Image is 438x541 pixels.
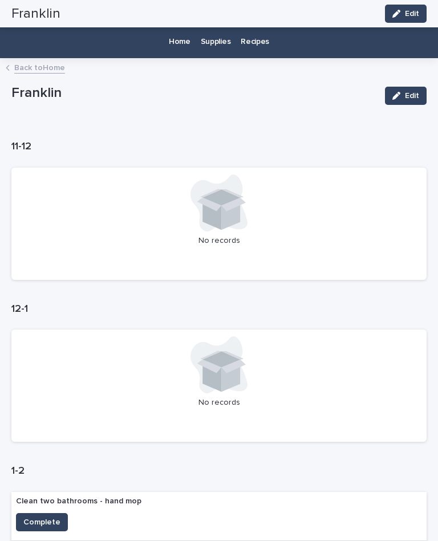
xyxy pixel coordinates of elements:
[23,516,60,528] span: Complete
[196,23,236,58] a: Supplies
[18,398,420,408] p: No records
[18,236,420,246] p: No records
[11,492,427,541] a: Clean two bathrooms - hand mopComplete
[16,513,68,531] button: Complete
[169,23,190,47] p: Home
[241,23,269,47] p: Recipes
[405,92,419,100] span: Edit
[201,23,231,47] p: Supplies
[385,87,427,105] button: Edit
[164,23,196,58] a: Home
[11,303,427,316] h1: 12-1
[11,465,427,478] h1: 1-2
[11,140,427,154] h1: 11-12
[11,85,376,101] p: Franklin
[16,497,141,506] p: Clean two bathrooms - hand mop
[236,23,274,58] a: Recipes
[14,60,65,74] a: Back toHome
